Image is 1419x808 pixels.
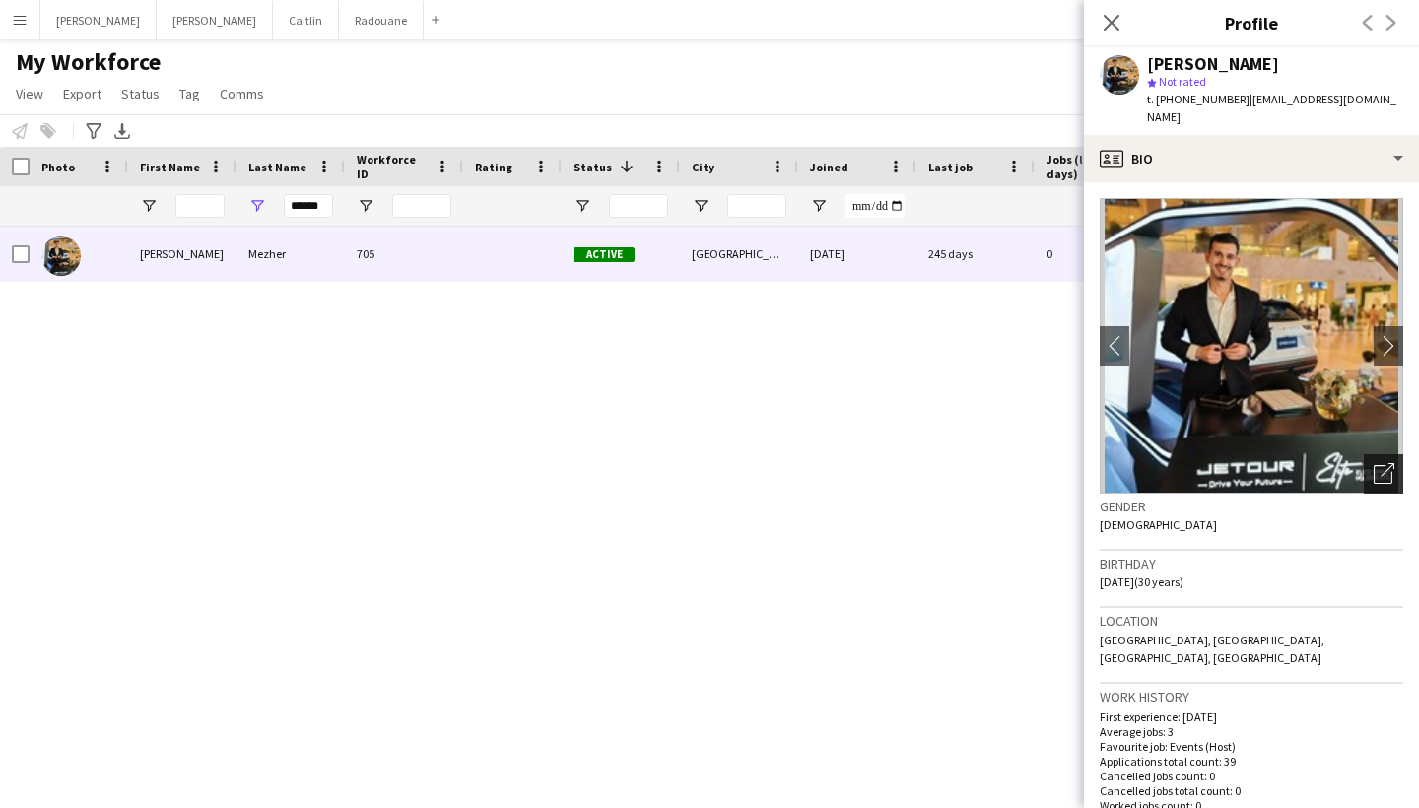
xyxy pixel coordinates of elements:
h3: Profile [1084,10,1419,35]
span: Workforce ID [357,152,428,181]
span: My Workforce [16,47,161,77]
div: Bio [1084,135,1419,182]
img: Crew avatar or photo [1100,198,1403,494]
button: Radouane [339,1,424,39]
a: View [8,81,51,106]
p: Average jobs: 3 [1100,724,1403,739]
span: Active [574,247,635,262]
button: Open Filter Menu [140,197,158,215]
button: Open Filter Menu [248,197,266,215]
div: [GEOGRAPHIC_DATA] [680,227,798,281]
h3: Gender [1100,498,1403,515]
span: [DATE] (30 years) [1100,574,1183,589]
a: Status [113,81,168,106]
h3: Work history [1100,688,1403,706]
button: Open Filter Menu [574,197,591,215]
p: Favourite job: Events (Host) [1100,739,1403,754]
input: City Filter Input [727,194,786,218]
button: [PERSON_NAME] [157,1,273,39]
input: Last Name Filter Input [284,194,333,218]
span: Jobs (last 90 days) [1047,152,1127,181]
span: Comms [220,85,264,102]
div: 245 days [916,227,1035,281]
a: Export [55,81,109,106]
div: Mezher [236,227,345,281]
input: First Name Filter Input [175,194,225,218]
input: Joined Filter Input [845,194,905,218]
span: Photo [41,160,75,174]
span: Tag [179,85,200,102]
a: Tag [171,81,208,106]
p: Cancelled jobs total count: 0 [1100,783,1403,798]
div: 0 [1035,227,1163,281]
span: Status [121,85,160,102]
div: [DATE] [798,227,916,281]
p: Applications total count: 39 [1100,754,1403,769]
span: Not rated [1159,74,1206,89]
app-action-btn: Export XLSX [110,119,134,143]
h3: Location [1100,612,1403,630]
span: | [EMAIL_ADDRESS][DOMAIN_NAME] [1147,92,1396,124]
button: [PERSON_NAME] [40,1,157,39]
span: View [16,85,43,102]
button: Open Filter Menu [357,197,374,215]
h3: Birthday [1100,555,1403,572]
span: First Name [140,160,200,174]
span: Last job [928,160,973,174]
p: First experience: [DATE] [1100,709,1403,724]
app-action-btn: Advanced filters [82,119,105,143]
span: Last Name [248,160,306,174]
input: Status Filter Input [609,194,668,218]
button: Caitlin [273,1,339,39]
span: [DEMOGRAPHIC_DATA] [1100,517,1217,532]
span: Rating [475,160,512,174]
div: [PERSON_NAME] [128,227,236,281]
input: Workforce ID Filter Input [392,194,451,218]
div: [PERSON_NAME] [1147,55,1279,73]
span: t. [PHONE_NUMBER] [1147,92,1250,106]
span: Export [63,85,101,102]
span: [GEOGRAPHIC_DATA], [GEOGRAPHIC_DATA], [GEOGRAPHIC_DATA], [GEOGRAPHIC_DATA] [1100,633,1324,665]
span: City [692,160,714,174]
img: Ahmad Mezher [41,236,81,276]
div: 705 [345,227,463,281]
a: Comms [212,81,272,106]
span: Status [574,160,612,174]
span: Joined [810,160,848,174]
button: Open Filter Menu [692,197,709,215]
button: Open Filter Menu [810,197,828,215]
p: Cancelled jobs count: 0 [1100,769,1403,783]
div: Open photos pop-in [1364,454,1403,494]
